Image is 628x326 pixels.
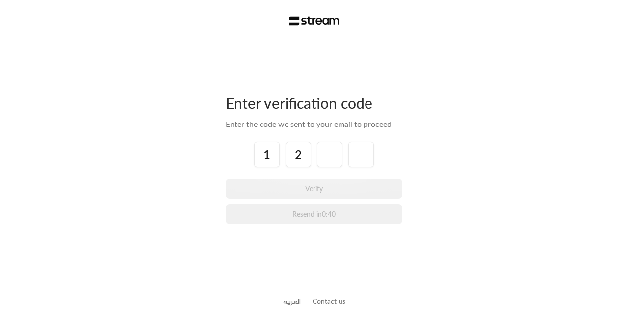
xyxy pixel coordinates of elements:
button: Contact us [313,296,345,306]
div: Enter verification code [226,94,402,112]
img: Stream Logo [289,16,340,26]
a: Contact us [313,297,345,305]
a: العربية [283,292,301,310]
div: Enter the code we sent to your email to proceed [226,118,402,130]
